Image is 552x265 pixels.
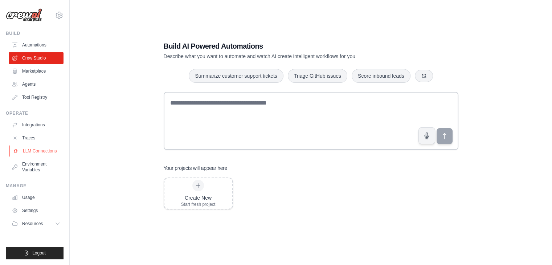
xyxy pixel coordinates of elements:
[9,132,64,144] a: Traces
[32,250,46,256] span: Logout
[352,69,410,83] button: Score inbound leads
[9,65,64,77] a: Marketplace
[9,158,64,176] a: Environment Variables
[6,30,64,36] div: Build
[164,53,408,60] p: Describe what you want to automate and watch AI create intelligent workflows for you
[9,145,64,157] a: LLM Connections
[6,8,42,22] img: Logo
[9,218,64,229] button: Resources
[6,110,64,116] div: Operate
[189,69,283,83] button: Summarize customer support tickets
[9,39,64,51] a: Automations
[181,194,216,201] div: Create New
[164,41,408,51] h1: Build AI Powered Automations
[9,91,64,103] a: Tool Registry
[6,183,64,189] div: Manage
[6,247,64,259] button: Logout
[22,221,43,227] span: Resources
[9,78,64,90] a: Agents
[418,127,435,144] button: Click to speak your automation idea
[415,70,433,82] button: Get new suggestions
[9,52,64,64] a: Crew Studio
[181,201,216,207] div: Start fresh project
[9,205,64,216] a: Settings
[9,192,64,203] a: Usage
[164,164,228,172] h3: Your projects will appear here
[9,119,64,131] a: Integrations
[288,69,347,83] button: Triage GitHub issues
